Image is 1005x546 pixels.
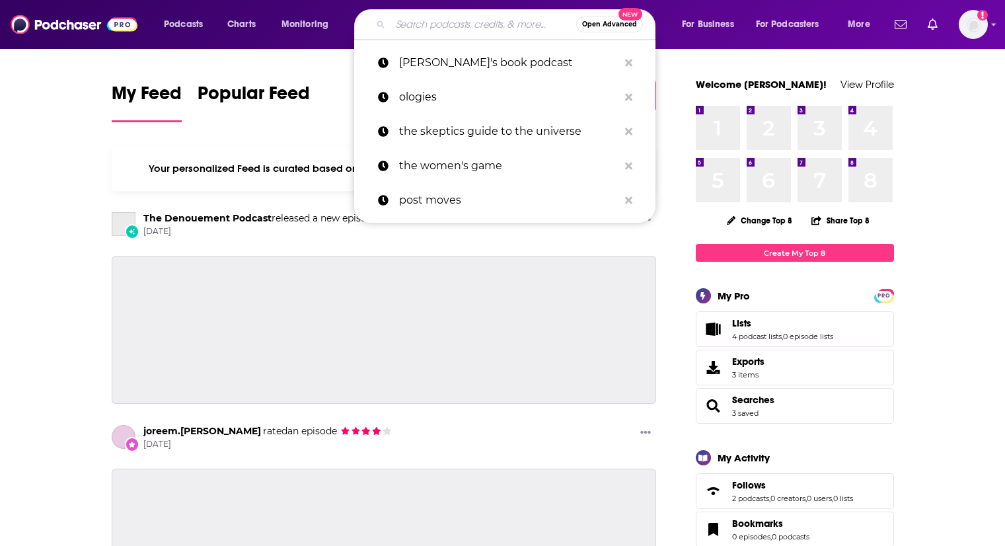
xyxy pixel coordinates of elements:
[696,473,894,509] span: Follows
[399,183,618,217] p: post moves
[700,358,727,377] span: Exports
[876,290,892,300] a: PRO
[399,114,618,149] p: the skeptics guide to the universe
[367,9,668,40] div: Search podcasts, credits, & more...
[354,46,655,80] a: [PERSON_NAME]'s book podcast
[125,437,139,451] div: New Rating
[164,15,203,34] span: Podcasts
[719,212,801,229] button: Change Top 8
[732,356,764,368] span: Exports
[227,15,256,34] span: Charts
[732,409,759,418] a: 3 saved
[696,311,894,347] span: Lists
[732,332,782,341] a: 4 podcast lists
[143,425,261,437] a: joreem.mcmillan
[143,439,392,450] span: [DATE]
[143,212,378,225] h3: released a new episode
[747,14,838,35] button: open menu
[696,350,894,385] a: Exports
[848,15,870,34] span: More
[718,451,770,464] div: My Activity
[143,226,378,237] span: [DATE]
[112,82,182,122] a: My Feed
[805,494,807,503] span: ,
[732,494,769,503] a: 2 podcasts
[354,114,655,149] a: the skeptics guide to the universe
[700,320,727,338] a: Lists
[700,520,727,539] a: Bookmarks
[399,46,618,80] p: meagan's book podcast
[635,425,656,442] button: Show More Button
[732,532,770,541] a: 0 episodes
[112,212,135,236] a: The Denouement Podcast
[696,388,894,424] span: Searches
[959,10,988,39] img: User Profile
[391,14,576,35] input: Search podcasts, credits, & more...
[770,532,772,541] span: ,
[272,14,346,35] button: open menu
[840,78,894,91] a: View Profile
[263,425,287,437] span: rated
[700,397,727,415] a: Searches
[682,15,734,34] span: For Business
[340,426,392,436] span: joreem.mcmillan's Rating: 4 out of 5
[756,15,819,34] span: For Podcasters
[354,80,655,114] a: ologies
[772,532,809,541] a: 0 podcasts
[261,425,337,437] span: an episode
[198,82,310,122] a: Popular Feed
[696,244,894,262] a: Create My Top 8
[811,208,870,233] button: Share Top 8
[576,17,643,32] button: Open AdvancedNew
[770,494,805,503] a: 0 creators
[732,370,764,379] span: 3 items
[732,317,833,329] a: Lists
[838,14,887,35] button: open menu
[732,479,853,491] a: Follows
[732,518,809,529] a: Bookmarks
[112,146,657,191] div: Your personalized Feed is curated based on the Podcasts, Creators, Users, and Lists that you Follow.
[354,183,655,217] a: post moves
[143,212,272,224] a: The Denouement Podcast
[732,317,751,329] span: Lists
[832,494,833,503] span: ,
[807,494,832,503] a: 0 users
[112,425,135,449] a: joreem.mcmillan
[732,518,783,529] span: Bookmarks
[155,14,220,35] button: open menu
[889,13,912,36] a: Show notifications dropdown
[782,332,783,341] span: ,
[399,149,618,183] p: the women's game
[732,394,774,406] a: Searches
[125,224,139,239] div: New Episode
[198,82,310,112] span: Popular Feed
[783,332,833,341] a: 0 episode lists
[281,15,328,34] span: Monitoring
[673,14,751,35] button: open menu
[582,21,637,28] span: Open Advanced
[876,291,892,301] span: PRO
[959,10,988,39] button: Show profile menu
[11,12,137,37] img: Podchaser - Follow, Share and Rate Podcasts
[354,149,655,183] a: the women's game
[696,78,827,91] a: Welcome [PERSON_NAME]!
[219,14,264,35] a: Charts
[112,82,182,112] span: My Feed
[769,494,770,503] span: ,
[399,80,618,114] p: ologies
[922,13,943,36] a: Show notifications dropdown
[700,482,727,500] a: Follows
[732,479,766,491] span: Follows
[977,10,988,20] svg: Add a profile image
[618,8,642,20] span: New
[718,290,750,302] div: My Pro
[833,494,853,503] a: 0 lists
[959,10,988,39] span: Logged in as ei1745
